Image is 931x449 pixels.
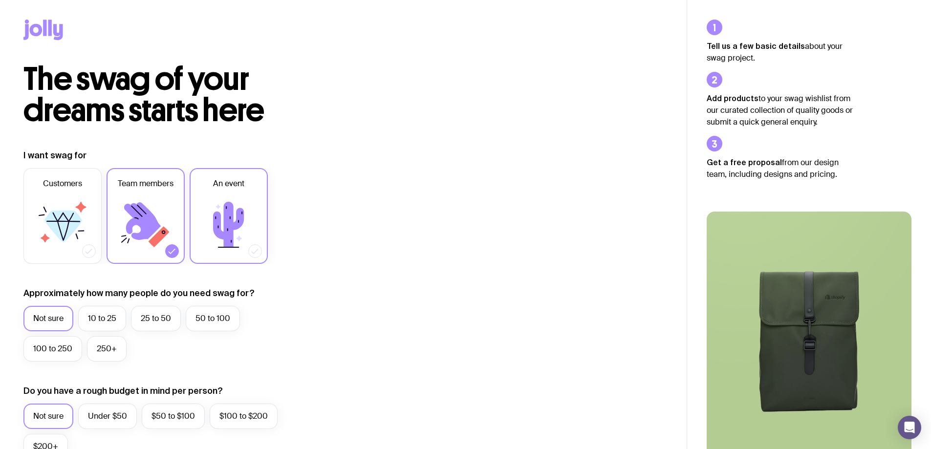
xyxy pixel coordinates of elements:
label: Do you have a rough budget in mind per person? [23,385,223,397]
span: Team members [118,178,173,190]
label: $100 to $200 [210,404,278,429]
label: 25 to 50 [131,306,181,331]
label: $50 to $100 [142,404,205,429]
label: Approximately how many people do you need swag for? [23,287,255,299]
strong: Tell us a few basic details [707,42,805,50]
p: from our design team, including designs and pricing. [707,156,853,180]
label: 100 to 250 [23,336,82,362]
span: Customers [43,178,82,190]
label: Under $50 [78,404,137,429]
span: An event [213,178,244,190]
label: 50 to 100 [186,306,240,331]
label: Not sure [23,306,73,331]
p: about your swag project. [707,40,853,64]
div: Open Intercom Messenger [898,416,921,439]
label: Not sure [23,404,73,429]
label: 250+ [87,336,127,362]
strong: Get a free proposal [707,158,782,167]
label: 10 to 25 [78,306,126,331]
p: to your swag wishlist from our curated collection of quality goods or submit a quick general enqu... [707,92,853,128]
strong: Add products [707,94,758,103]
span: The swag of your dreams starts here [23,60,264,129]
label: I want swag for [23,150,87,161]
